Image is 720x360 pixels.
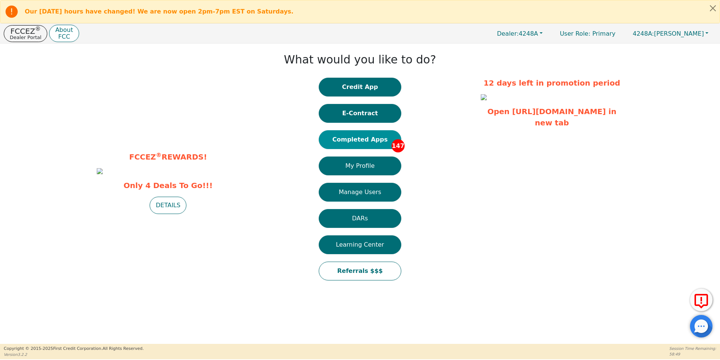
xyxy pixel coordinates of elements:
p: Dealer Portal [10,35,41,40]
span: Dealer: [497,30,519,37]
button: Close alert [706,0,720,16]
p: FCCEZ REWARDS! [97,151,239,163]
img: 30130f71-36d6-49cf-a408-7a0947635694 [481,94,487,100]
button: DETAILS [150,197,186,214]
button: DARs [319,209,401,228]
h1: What would you like to do? [284,53,436,66]
span: 147 [391,139,405,152]
p: Primary [552,26,623,41]
button: My Profile [319,157,401,175]
p: Version 3.2.2 [4,352,144,357]
p: FCC [55,34,73,40]
p: 12 days left in promotion period [481,77,623,89]
sup: ® [35,26,41,32]
img: 68ef7987-ecf9-41d7-8179-96e2a448d622 [97,168,103,174]
button: Referrals $$$ [319,262,401,280]
button: FCCEZ®Dealer Portal [4,25,47,42]
p: About [55,27,73,33]
b: Our [DATE] hours have changed! We are now open 2pm-7pm EST on Saturdays. [25,8,294,15]
button: AboutFCC [49,25,79,42]
p: 58:49 [669,351,716,357]
a: Open [URL][DOMAIN_NAME] in new tab [487,107,616,127]
button: Manage Users [319,183,401,202]
p: Session Time Remaining: [669,346,716,351]
span: 4248A: [633,30,654,37]
button: Report Error to FCC [690,289,712,311]
p: FCCEZ [10,27,41,35]
button: E-Contract [319,104,401,123]
span: User Role : [560,30,590,37]
span: 4248A [497,30,538,37]
sup: ® [156,152,162,158]
button: Dealer:4248A [489,28,550,39]
p: Copyright © 2015- 2025 First Credit Corporation. [4,346,144,352]
a: User Role: Primary [552,26,623,41]
span: All Rights Reserved. [102,346,144,351]
button: Credit App [319,78,401,96]
span: Only 4 Deals To Go!!! [97,180,239,191]
button: Learning Center [319,235,401,254]
button: Completed Apps147 [319,130,401,149]
span: [PERSON_NAME] [633,30,704,37]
